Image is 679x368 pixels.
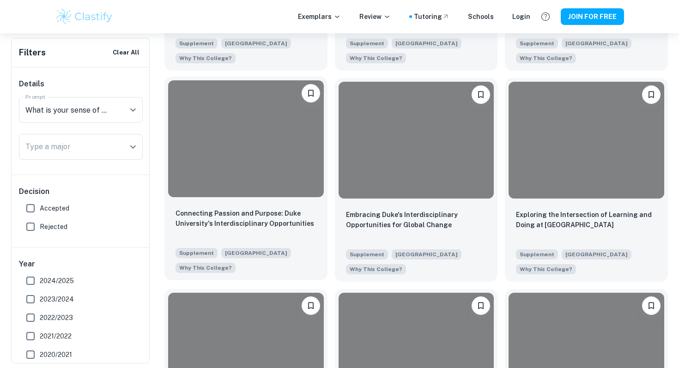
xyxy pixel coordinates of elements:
[19,46,46,59] h6: Filters
[40,276,74,286] span: 2024/2025
[176,248,218,258] span: Supplement
[176,38,218,48] span: Supplement
[414,12,449,22] a: Tutoring
[176,262,236,273] span: What is your sense of Duke as a university and a community, and why do you consider it a good mat...
[110,46,142,60] button: Clear All
[346,263,406,274] span: What is your sense of Duke as a university and a community, and why do you consider it a good mat...
[392,249,461,259] span: [GEOGRAPHIC_DATA]
[520,265,572,273] span: Why This College?
[346,38,388,48] span: Supplement
[359,12,391,22] p: Review
[298,12,341,22] p: Exemplars
[40,313,73,323] span: 2022/2023
[176,208,316,229] p: Connecting Passion and Purpose: Duke University's Interdisciplinary Opportunities
[350,265,402,273] span: Why This College?
[562,38,631,48] span: [GEOGRAPHIC_DATA]
[505,78,668,281] a: Please log in to bookmark exemplarsExploring the Intersection of Learning and Doing at Duke Unive...
[19,78,143,90] h6: Details
[346,249,388,259] span: Supplement
[472,85,490,104] button: Please log in to bookmark exemplars
[25,93,46,101] label: Prompt
[642,296,661,315] button: Please log in to bookmark exemplars
[561,8,624,25] button: JOIN FOR FREE
[346,210,487,230] p: Embracing Duke's Interdisciplinary Opportunities for Global Change
[512,12,530,22] a: Login
[221,248,291,258] span: [GEOGRAPHIC_DATA]
[221,38,291,48] span: [GEOGRAPHIC_DATA]
[516,249,558,259] span: Supplement
[179,264,232,272] span: Why This College?
[164,78,327,281] a: Please log in to bookmark exemplarsConnecting Passion and Purpose: Duke University's Interdiscipl...
[19,259,143,270] h6: Year
[302,84,320,103] button: Please log in to bookmark exemplars
[176,52,236,63] span: What is your sense of Duke as a university and a community, and why do you consider it a good mat...
[335,78,498,281] a: Please log in to bookmark exemplarsEmbracing Duke's Interdisciplinary Opportunities for Global Ch...
[55,7,114,26] img: Clastify logo
[468,12,494,22] a: Schools
[40,222,67,232] span: Rejected
[40,294,74,304] span: 2023/2024
[516,52,576,63] span: What is your sense of Duke as a university and a community, and why do you consider it a good mat...
[520,54,572,62] span: Why This College?
[179,54,232,62] span: Why This College?
[472,296,490,315] button: Please log in to bookmark exemplars
[127,103,139,116] button: Open
[40,331,72,341] span: 2021/2022
[562,249,631,259] span: [GEOGRAPHIC_DATA]
[40,203,69,213] span: Accepted
[516,263,576,274] span: What is your sense of Duke as a university and a community, and why do you consider it a good mat...
[350,54,402,62] span: Why This College?
[538,9,553,24] button: Help and Feedback
[516,38,558,48] span: Supplement
[392,38,461,48] span: [GEOGRAPHIC_DATA]
[516,210,657,230] p: Exploring the Intersection of Learning and Doing at Duke University
[19,186,143,197] h6: Decision
[302,296,320,315] button: Please log in to bookmark exemplars
[127,140,139,153] button: Open
[40,350,72,360] span: 2020/2021
[346,52,406,63] span: What is your sense of Duke as a university and a community, and why do you consider it a good mat...
[642,85,661,104] button: Please log in to bookmark exemplars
